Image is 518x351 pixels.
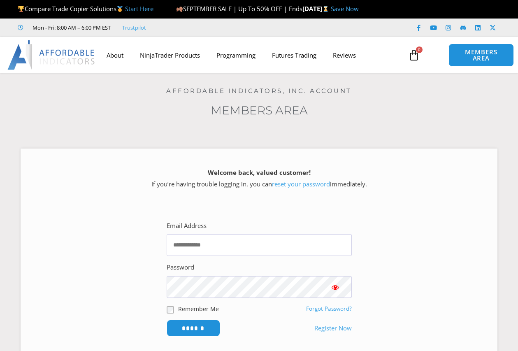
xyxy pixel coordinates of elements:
[125,5,153,13] a: Start Here
[396,43,432,67] a: 0
[18,6,24,12] img: 🏆
[167,220,207,232] label: Email Address
[272,180,330,188] a: reset your password
[208,46,264,65] a: Programming
[208,168,311,177] strong: Welcome back, valued customer!
[211,103,308,117] a: Members Area
[30,23,111,33] span: Mon - Fri: 8:00 AM – 6:00 PM EST
[132,46,208,65] a: NinjaTrader Products
[457,49,505,61] span: MEMBERS AREA
[98,46,132,65] a: About
[122,23,146,33] a: Trustpilot
[177,6,183,12] img: 🍂
[323,6,329,12] img: ⌛
[302,5,331,13] strong: [DATE]
[448,44,514,67] a: MEMBERS AREA
[178,305,219,313] label: Remember Me
[264,46,325,65] a: Futures Trading
[117,6,123,12] img: 🥇
[7,40,96,70] img: LogoAI | Affordable Indicators – NinjaTrader
[314,323,352,334] a: Register Now
[167,262,194,273] label: Password
[325,46,364,65] a: Reviews
[319,276,352,298] button: Show password
[416,46,423,53] span: 0
[35,167,483,190] p: If you’re having trouble logging in, you can immediately.
[166,87,352,95] a: Affordable Indicators, Inc. Account
[18,5,153,13] span: Compare Trade Copier Solutions
[176,5,302,13] span: SEPTEMBER SALE | Up To 50% OFF | Ends
[98,46,404,65] nav: Menu
[306,305,352,312] a: Forgot Password?
[331,5,359,13] a: Save Now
